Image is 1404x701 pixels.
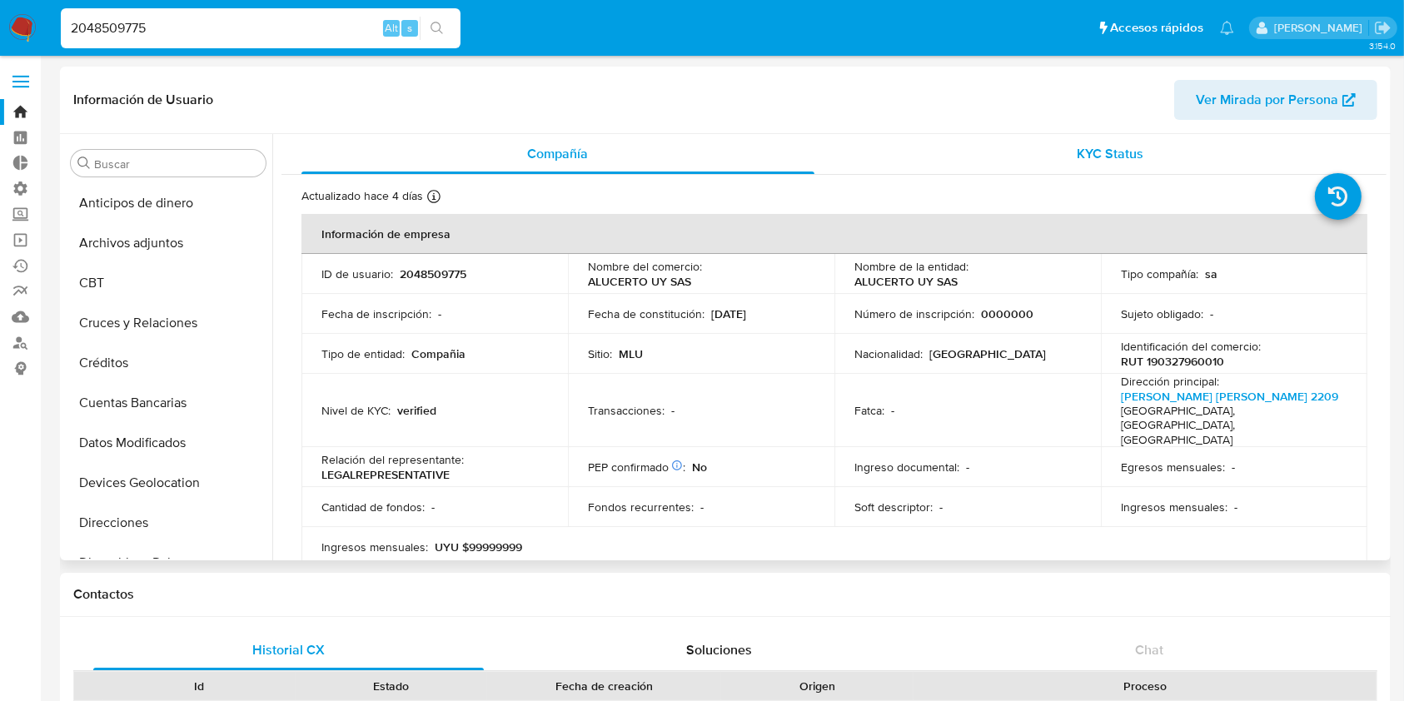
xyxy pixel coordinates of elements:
p: Tipo de entidad : [321,346,405,361]
p: Compañia [411,346,466,361]
p: - [939,500,943,515]
span: Historial CX [252,640,325,659]
button: Archivos adjuntos [64,223,272,263]
p: [GEOGRAPHIC_DATA] [929,346,1046,361]
button: Créditos [64,343,272,383]
p: Fecha de constitución : [588,306,704,321]
p: Nombre de la entidad : [854,259,968,274]
p: Ingresos mensuales : [321,539,428,554]
button: Cuentas Bancarias [64,383,272,423]
p: agustin.duran@mercadolibre.com [1274,20,1368,36]
h4: [GEOGRAPHIC_DATA], [GEOGRAPHIC_DATA], [GEOGRAPHIC_DATA] [1121,404,1341,448]
p: ALUCERTO UY SAS [588,274,691,289]
button: Ver Mirada por Persona [1174,80,1377,120]
p: Soft descriptor : [854,500,933,515]
p: No [692,460,707,475]
a: Notificaciones [1220,21,1234,35]
p: [DATE] [711,306,746,321]
span: Chat [1135,640,1163,659]
span: Compañía [527,144,588,163]
button: Datos Modificados [64,423,272,463]
p: - [1232,460,1235,475]
p: - [438,306,441,321]
p: - [1210,306,1213,321]
p: MLU [619,346,643,361]
p: Identificación del comercio : [1121,339,1261,354]
span: Alt [385,20,398,36]
th: Información de empresa [301,214,1367,254]
span: KYC Status [1077,144,1143,163]
div: Estado [307,678,476,694]
h1: Contactos [73,586,1377,603]
input: Buscar [94,157,259,172]
p: Nivel de KYC : [321,403,391,418]
p: - [671,403,675,418]
p: Número de inscripción : [854,306,974,321]
p: Relación del representante : [321,452,464,467]
button: Cruces y Relaciones [64,303,272,343]
p: Egresos mensuales : [1121,460,1225,475]
p: ALUCERTO UY SAS [854,274,958,289]
p: sa [1205,266,1217,281]
p: Ingreso documental : [854,460,959,475]
p: Fecha de inscripción : [321,306,431,321]
a: Salir [1374,19,1392,37]
button: search-icon [420,17,454,40]
button: CBT [64,263,272,303]
span: Soluciones [686,640,752,659]
p: - [431,500,435,515]
input: Buscar usuario o caso... [61,17,461,39]
p: Sujeto obligado : [1121,306,1203,321]
div: Proceso [925,678,1365,694]
div: Id [115,678,284,694]
button: Direcciones [64,503,272,543]
p: Ingresos mensuales : [1121,500,1227,515]
button: Dispositivos Point [64,543,272,583]
p: Cantidad de fondos : [321,500,425,515]
p: Tipo compañía : [1121,266,1198,281]
span: s [407,20,412,36]
h1: Información de Usuario [73,92,213,108]
p: Sitio : [588,346,612,361]
p: LEGALREPRESENTATIVE [321,467,450,482]
button: Anticipos de dinero [64,183,272,223]
p: - [891,403,894,418]
p: Dirección principal : [1121,374,1219,389]
p: 2048509775 [400,266,466,281]
p: Nacionalidad : [854,346,923,361]
a: [PERSON_NAME] [PERSON_NAME] 2209 [1121,388,1338,405]
p: 0000000 [981,306,1033,321]
p: ID de usuario : [321,266,393,281]
p: Fatca : [854,403,884,418]
span: Ver Mirada por Persona [1196,80,1338,120]
div: Fecha de creación [499,678,709,694]
button: Devices Geolocation [64,463,272,503]
p: Fondos recurrentes : [588,500,694,515]
span: Accesos rápidos [1110,19,1203,37]
p: - [966,460,969,475]
div: Origen [733,678,902,694]
p: Transacciones : [588,403,665,418]
p: RUT 190327960010 [1121,354,1224,369]
p: verified [397,403,436,418]
button: Buscar [77,157,91,170]
p: UYU $99999999 [435,539,522,554]
p: Actualizado hace 4 días [301,188,423,204]
p: - [700,500,704,515]
p: - [1234,500,1237,515]
p: Nombre del comercio : [588,259,702,274]
p: PEP confirmado : [588,460,685,475]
